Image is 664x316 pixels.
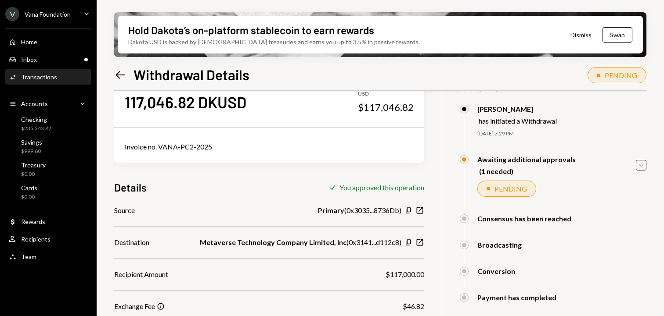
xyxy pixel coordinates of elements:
div: Inbox [21,56,37,63]
div: Broadcasting [477,241,522,249]
div: (1 needed) [479,167,576,175]
b: Metaverse Technology Company Limited, Inc [200,237,346,248]
a: Home [5,34,91,50]
a: Accounts [5,96,91,111]
a: Recipients [5,231,91,247]
h3: Details [114,180,147,195]
div: Conversion [477,267,515,275]
div: PENDING [605,71,637,79]
h1: Withdrawal Details [134,66,249,83]
div: $0.00 [21,170,46,178]
div: $46.82 [403,301,424,312]
div: Vana Foundation [25,11,71,18]
a: Treasury$0.00 [5,159,91,180]
a: Team [5,249,91,264]
div: V [5,7,19,21]
div: Transactions [21,73,57,81]
div: Dakota USD is backed by [DEMOGRAPHIC_DATA] treasuries and earns you up to 3.5% in passive rewards. [128,37,420,46]
div: Recipients [21,235,51,243]
div: Destination [114,237,149,248]
div: 117,046.82 DKUSD [125,92,246,112]
a: Cards$0.00 [5,181,91,202]
div: Recipient Amount [114,269,168,280]
div: Team [21,253,36,260]
div: $117,000.00 [386,269,424,280]
div: Treasury [21,161,46,169]
div: You approved this operation [339,183,424,192]
a: Checking$235,343.82 [5,113,91,134]
div: Consensus has been reached [477,214,571,223]
div: Hold Dakota’s on-platform stablecoin to earn rewards [128,23,374,37]
div: USD [358,90,414,98]
div: Checking [21,116,51,123]
a: Inbox [5,51,91,67]
div: $0.00 [21,193,37,201]
div: ( 0x3141...d112c8 ) [200,237,401,248]
button: Swap [603,27,632,43]
div: Rewards [21,218,45,225]
div: $999.60 [21,148,42,155]
div: Awaiting additional approvals [477,155,576,163]
div: $117,046.82 [358,101,414,114]
div: ( 0x3035...8736Db ) [318,205,401,216]
div: has initiated a Withdrawal [479,117,557,125]
div: [DATE] 7:29 PM [477,130,646,138]
b: Primary [318,205,344,216]
a: Transactions [5,69,91,85]
a: Rewards [5,213,91,229]
a: Savings$999.60 [5,136,91,157]
div: [PERSON_NAME] [477,105,557,113]
div: PENDING [494,185,527,193]
div: Invoice no. VANA-PC2-2025 [125,142,414,152]
div: $235,343.82 [21,125,51,132]
div: Home [21,38,37,46]
div: Savings [21,138,42,146]
div: Source [114,205,135,216]
div: Cards [21,184,37,192]
div: Payment has completed [477,293,556,302]
div: Accounts [21,100,48,107]
button: Dismiss [559,25,603,45]
div: Exchange Fee [114,301,155,312]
